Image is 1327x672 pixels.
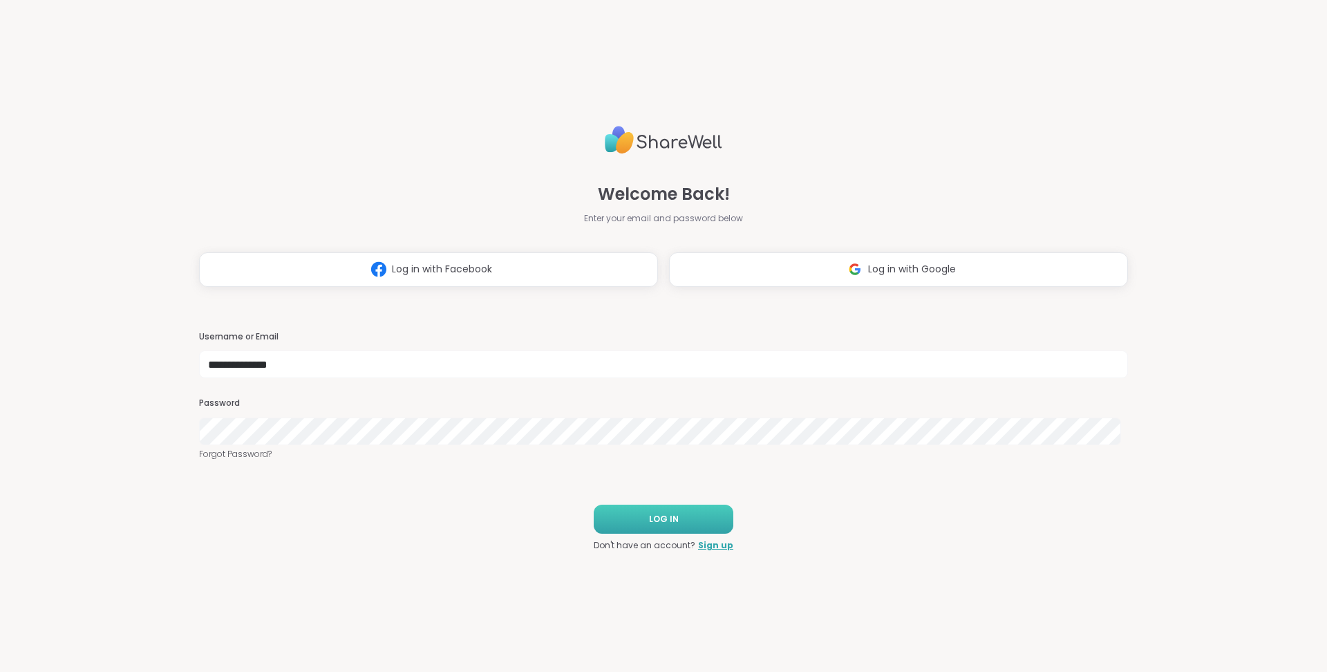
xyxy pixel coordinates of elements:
[649,513,679,525] span: LOG IN
[199,252,658,287] button: Log in with Facebook
[605,120,722,160] img: ShareWell Logo
[594,539,695,552] span: Don't have an account?
[698,539,733,552] a: Sign up
[584,212,743,225] span: Enter your email and password below
[598,182,730,207] span: Welcome Back!
[366,256,392,282] img: ShareWell Logomark
[199,398,1128,409] h3: Password
[199,448,1128,460] a: Forgot Password?
[392,262,492,277] span: Log in with Facebook
[842,256,868,282] img: ShareWell Logomark
[868,262,956,277] span: Log in with Google
[594,505,733,534] button: LOG IN
[199,331,1128,343] h3: Username or Email
[669,252,1128,287] button: Log in with Google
